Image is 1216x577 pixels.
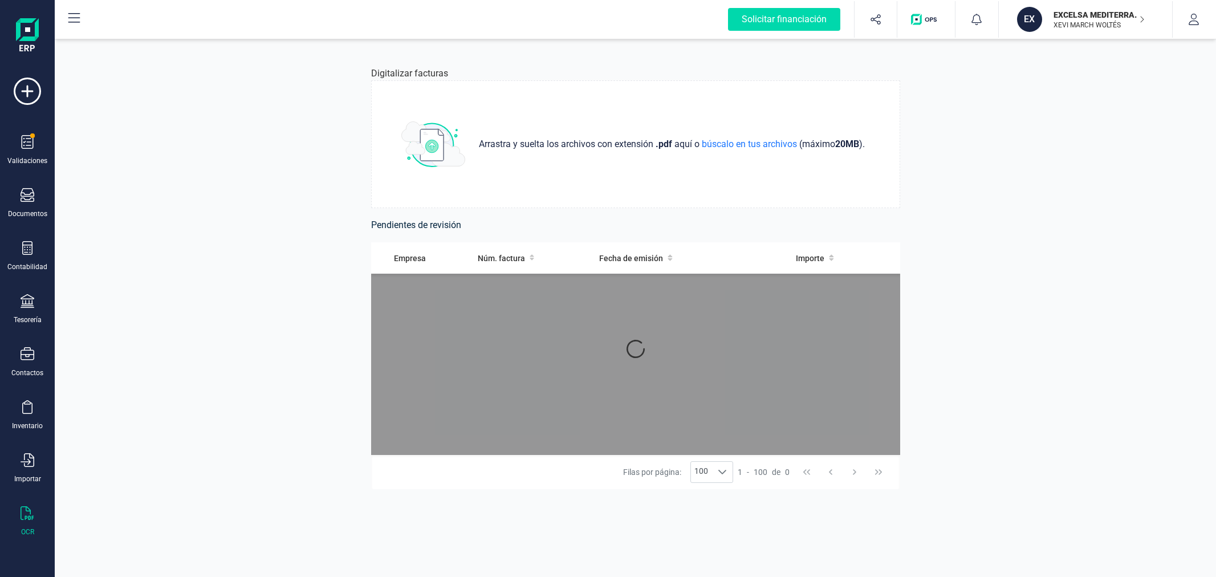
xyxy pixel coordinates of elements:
[623,461,734,483] div: Filas por página:
[820,461,841,483] button: Previous Page
[14,315,42,324] div: Tesorería
[7,156,47,165] div: Validaciones
[691,462,711,482] span: 100
[656,139,672,149] strong: .pdf
[371,67,448,80] p: Digitalizar facturas
[21,527,34,537] div: OCR
[738,466,790,478] div: -
[754,466,767,478] span: 100
[599,253,663,264] span: Fecha de emisión
[479,137,656,151] span: Arrastra y suelta los archivos con extensión
[728,8,840,31] div: Solicitar financiación
[1054,9,1145,21] p: EXCELSA MEDITERRANEA SL
[714,1,854,38] button: Solicitar financiación
[911,14,941,25] img: Logo de OPS
[401,121,465,167] img: subir_archivo
[474,137,869,151] p: aquí o (máximo ) .
[7,262,47,271] div: Contabilidad
[785,466,790,478] span: 0
[1017,7,1042,32] div: EX
[1012,1,1158,38] button: EXEXCELSA MEDITERRANEA SLXEVI MARCH WOLTÉS
[8,209,47,218] div: Documentos
[14,474,41,483] div: Importar
[12,421,43,430] div: Inventario
[844,461,865,483] button: Next Page
[478,253,525,264] span: Núm. factura
[699,139,799,149] span: búscalo en tus archivos
[868,461,890,483] button: Last Page
[835,139,859,149] strong: 20 MB
[394,253,426,264] span: Empresa
[11,368,43,377] div: Contactos
[1054,21,1145,30] p: XEVI MARCH WOLTÉS
[16,18,39,55] img: Logo Finanedi
[371,217,900,233] h6: Pendientes de revisión
[904,1,948,38] button: Logo de OPS
[772,466,780,478] span: de
[796,253,824,264] span: Importe
[738,466,742,478] span: 1
[796,461,818,483] button: First Page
